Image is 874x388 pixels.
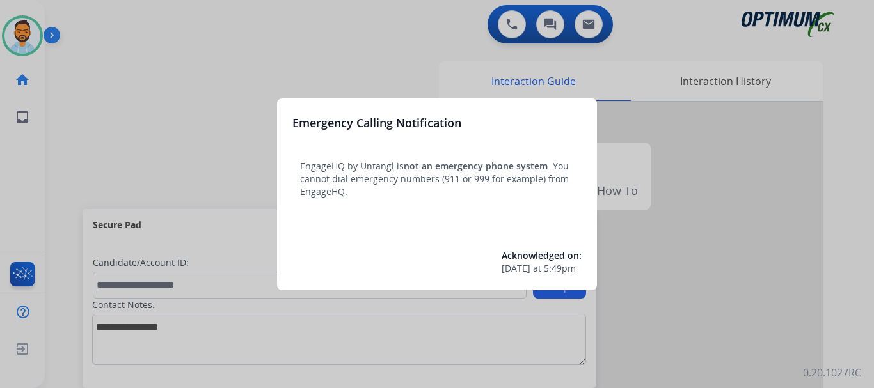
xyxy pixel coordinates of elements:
[300,160,574,198] p: EngageHQ by Untangl is . You cannot dial emergency numbers (911 or 999 for example) from EngageHQ.
[502,262,530,275] span: [DATE]
[292,114,461,132] h3: Emergency Calling Notification
[544,262,576,275] span: 5:49pm
[803,365,861,380] p: 0.20.1027RC
[502,249,582,261] span: Acknowledged on:
[404,160,548,172] span: not an emergency phone system
[502,262,582,275] div: at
